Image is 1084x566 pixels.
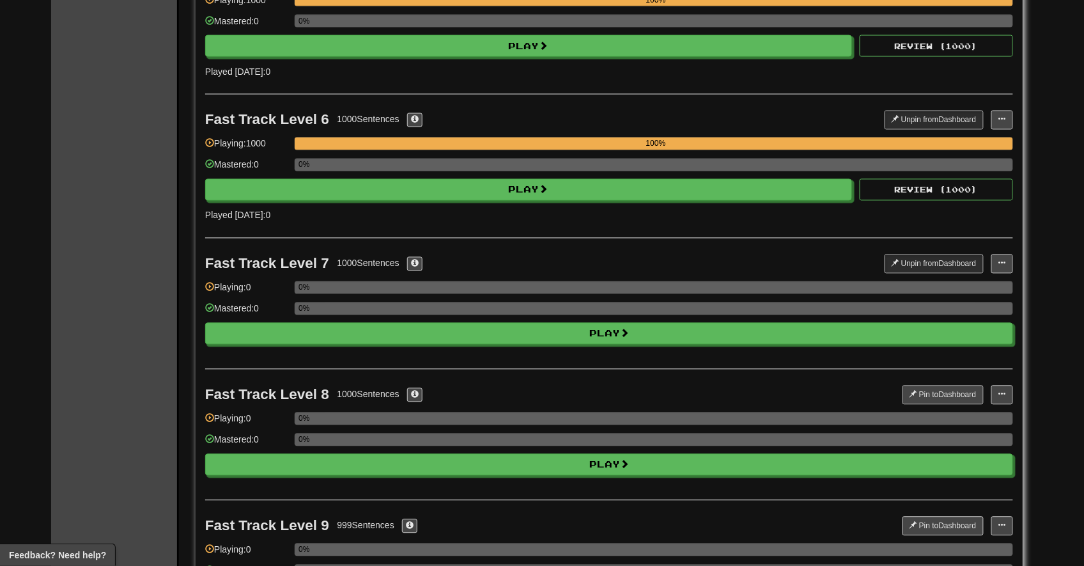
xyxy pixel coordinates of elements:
button: Play [205,179,852,201]
span: Played [DATE]: 0 [205,210,270,221]
div: Playing: 0 [205,281,288,303]
div: Fast Track Level 6 [205,112,329,128]
div: Fast Track Level 7 [205,256,329,272]
div: Mastered: 0 [205,303,288,324]
div: Fast Track Level 8 [205,387,329,403]
span: Played [DATE]: 0 [205,67,270,77]
div: Mastered: 0 [205,434,288,455]
div: 1000 Sentences [337,388,399,401]
div: 999 Sentences [337,519,394,532]
div: Fast Track Level 9 [205,518,329,534]
button: Unpin fromDashboard [885,255,984,274]
div: Playing: 0 [205,413,288,434]
button: Pin toDashboard [902,517,984,536]
div: 1000 Sentences [337,257,399,270]
div: Mastered: 0 [205,15,288,36]
div: Mastered: 0 [205,159,288,180]
button: Play [205,35,852,57]
button: Play [205,323,1013,345]
div: 100% [298,138,1013,150]
span: Open feedback widget [9,549,106,562]
button: Play [205,454,1013,476]
div: Playing: 1000 [205,138,288,159]
button: Unpin fromDashboard [885,111,984,130]
button: Review (1000) [860,35,1013,57]
button: Pin toDashboard [902,386,984,405]
button: Review (1000) [860,179,1013,201]
div: Playing: 0 [205,544,288,565]
div: 1000 Sentences [337,113,399,126]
